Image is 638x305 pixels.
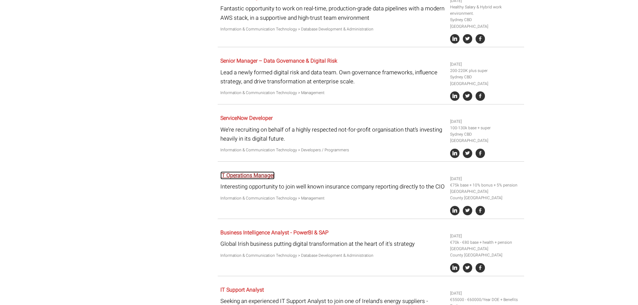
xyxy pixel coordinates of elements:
[220,147,445,153] p: Information & Communication Technology > Developers / Programmers
[450,246,522,258] li: [GEOGRAPHIC_DATA] County [GEOGRAPHIC_DATA]
[220,239,445,248] p: Global Irish business putting digital transformation at the heart of it's strategy
[220,4,445,22] p: Fantastic opportunity to work on real-time, production-grade data pipelines with a modern AWS sta...
[220,195,445,202] p: Information & Communication Technology > Management
[450,4,522,17] li: Healthy Salary & Hybrid work environment.
[450,290,522,297] li: [DATE]
[450,239,522,246] li: €70k - €80 base + health + pension
[220,90,445,96] p: Information & Communication Technology > Management
[220,182,445,191] p: Interesting opportunity to join well known insurance company reporting directly to the CIO
[450,188,522,201] li: [GEOGRAPHIC_DATA] County [GEOGRAPHIC_DATA]
[450,233,522,239] li: [DATE]
[220,114,273,122] a: ServiceNow Developer
[450,17,522,29] li: Sydney CBD [GEOGRAPHIC_DATA]
[220,125,445,143] p: We’re recruiting on behalf of a highly respected not-for-profit organisation that’s investing hea...
[450,182,522,188] li: €75k base + 10% bonus + 5% pension
[450,68,522,74] li: 200-220K plus super
[220,68,445,86] p: Lead a newly formed digital risk and data team. Own governance frameworks, influence strategy, an...
[450,61,522,68] li: [DATE]
[220,171,275,179] a: IT Operations Manager
[450,125,522,131] li: 100-130k base + super
[220,57,337,65] a: Senior Manager – Data Governance & Digital Risk
[220,286,264,294] a: IT Support Analyst
[450,74,522,87] li: Sydney CBD [GEOGRAPHIC_DATA]
[450,119,522,125] li: [DATE]
[220,26,445,32] p: Information & Communication Technology > Database Development & Administration
[220,252,445,259] p: Information & Communication Technology > Database Development & Administration
[450,131,522,144] li: Sydney CBD [GEOGRAPHIC_DATA]
[450,176,522,182] li: [DATE]
[220,229,329,237] a: Business Intelligence Analyst - PowerBI & SAP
